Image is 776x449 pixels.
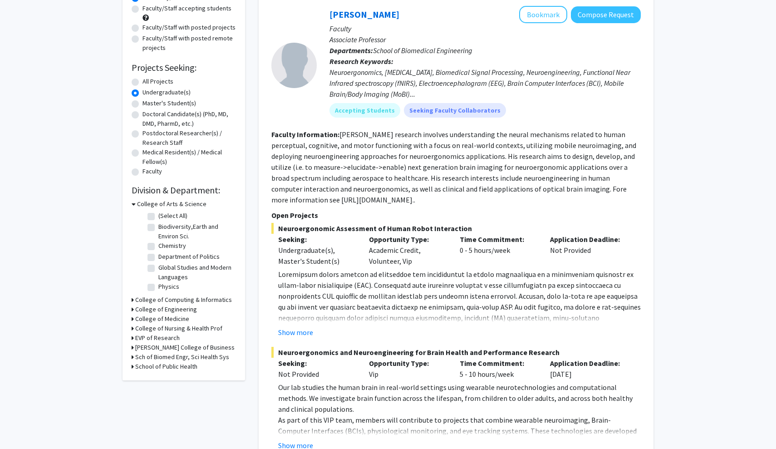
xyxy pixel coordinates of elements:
label: Postdoctoral Researcher(s) / Research Staff [142,128,236,148]
div: [DATE] [543,358,634,380]
mat-chip: Seeking Faculty Collaborators [404,103,506,118]
mat-chip: Accepting Students [329,103,400,118]
b: Research Keywords: [329,57,393,66]
span: School of Biomedical Engineering [373,46,472,55]
span: Neuroergonomic Assessment of Human Robot Interaction [271,223,641,234]
label: Faculty/Staff with posted remote projects [142,34,236,53]
div: Vip [362,358,453,380]
h3: School of Public Health [135,362,197,371]
p: Loremipsum dolors ametcon ad elitseddoe tem incididuntut la etdolo magnaaliqua en a minimveniam q... [278,269,641,400]
b: Departments: [329,46,373,55]
h3: [PERSON_NAME] College of Business [135,343,235,352]
label: Faculty/Staff with posted projects [142,23,236,32]
button: Compose Request to Hasan Ayaz [571,6,641,23]
div: Not Provided [543,234,634,266]
h3: College of Computing & Informatics [135,295,232,305]
p: As part of this VIP team, members will contribute to projects that combine wearable neuroimaging,... [278,414,641,447]
button: Add Hasan Ayaz to Bookmarks [519,6,567,23]
label: Doctoral Candidate(s) (PhD, MD, DMD, PharmD, etc.) [142,109,236,128]
div: 0 - 5 hours/week [453,234,544,266]
label: Master's Student(s) [142,99,196,108]
label: Undergraduate(s) [142,88,191,97]
p: Associate Professor [329,34,641,45]
div: Neuroergonomics, [MEDICAL_DATA], Biomedical Signal Processing, Neuroengineering, Functional Near ... [329,67,641,99]
b: Faculty Information: [271,130,339,139]
p: Opportunity Type: [369,358,446,369]
label: (Select All) [158,211,187,221]
h2: Projects Seeking: [132,62,236,73]
p: Time Commitment: [460,358,537,369]
p: Our lab studies the human brain in real-world settings using wearable neurotechnologies and compu... [278,382,641,414]
label: Medical Resident(s) / Medical Fellow(s) [142,148,236,167]
h2: Division & Department: [132,185,236,196]
label: Chemistry [158,241,186,251]
label: Global Studies and Modern Languages [158,263,234,282]
label: Physics [158,282,179,291]
h3: College of Arts & Science [137,199,206,209]
fg-read-more: [PERSON_NAME] research involves understanding the neural mechanisms related to human perceptual, ... [271,130,636,204]
p: Open Projects [271,210,641,221]
label: Biodiversity,Earth and Environ Sci. [158,222,234,241]
label: Department of Politics [158,252,220,262]
div: Academic Credit, Volunteer, Vip [362,234,453,266]
h3: College of Medicine [135,314,189,324]
h3: College of Nursing & Health Prof [135,324,222,333]
p: Application Deadline: [550,358,627,369]
p: Application Deadline: [550,234,627,245]
button: Show more [278,327,313,338]
p: Opportunity Type: [369,234,446,245]
div: Not Provided [278,369,355,380]
label: Faculty [142,167,162,176]
p: Time Commitment: [460,234,537,245]
p: Seeking: [278,358,355,369]
p: Faculty [329,23,641,34]
iframe: Chat [7,408,39,442]
label: All Projects [142,77,173,86]
div: Undergraduate(s), Master's Student(s) [278,245,355,266]
span: Neuroergonomics and Neuroengineering for Brain Health and Performance Research [271,347,641,358]
h3: EVP of Research [135,333,180,343]
label: Faculty/Staff accepting students [142,4,231,13]
h3: College of Engineering [135,305,197,314]
a: [PERSON_NAME] [329,9,399,20]
h3: Sch of Biomed Engr, Sci Health Sys [135,352,229,362]
div: 5 - 10 hours/week [453,358,544,380]
p: Seeking: [278,234,355,245]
